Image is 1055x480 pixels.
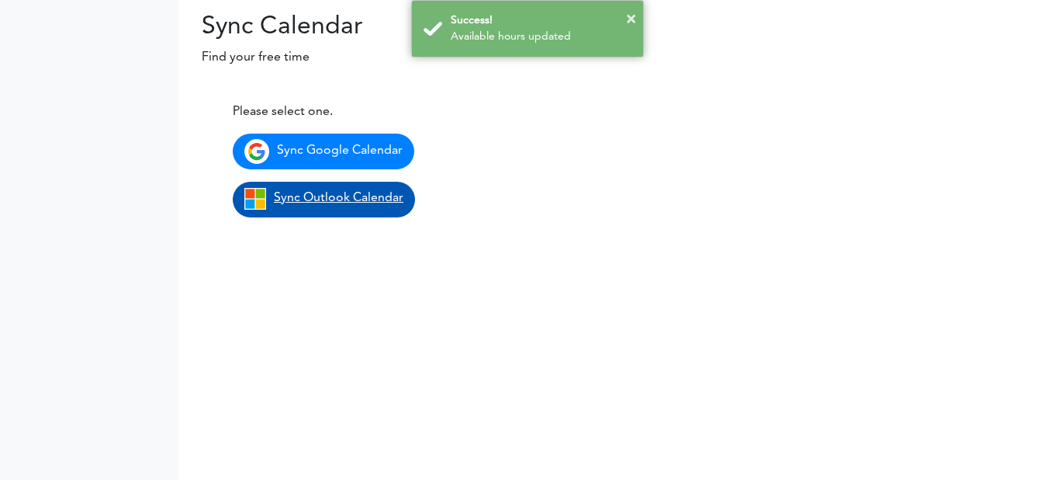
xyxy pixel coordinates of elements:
[451,29,631,45] div: Available hours updated
[274,192,403,204] span: Sync Outlook Calendar
[244,139,269,164] img: google_icon.png
[233,182,415,217] a: Sync Outlook Calendar
[626,8,636,31] button: ×
[277,144,403,157] span: Sync Google Calendar
[233,103,592,121] div: Please select one.
[451,12,631,29] div: Success!
[178,48,1055,67] p: Find your free time
[233,134,414,169] a: Sync Google Calendar
[244,188,266,210] img: microsoft_icon.png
